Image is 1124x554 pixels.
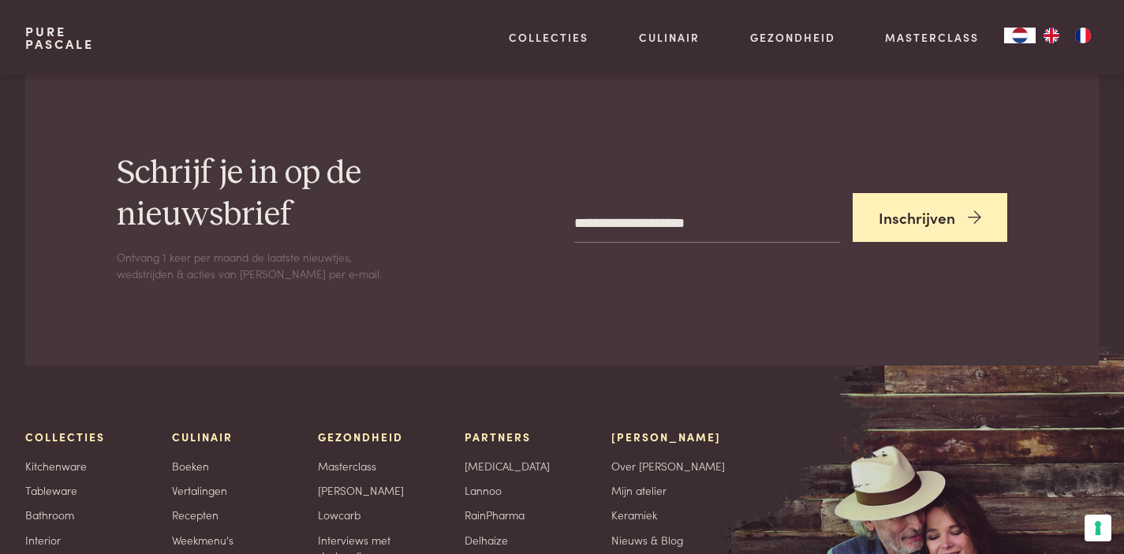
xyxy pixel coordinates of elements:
a: Vertalingen [172,482,227,499]
a: Boeken [172,458,209,474]
a: PurePascale [25,25,94,50]
span: Culinair [172,429,233,445]
a: EN [1036,28,1067,43]
a: NL [1004,28,1036,43]
button: Inschrijven [853,193,1007,243]
span: Collecties [25,429,105,445]
span: Gezondheid [318,429,403,445]
a: [MEDICAL_DATA] [465,458,550,474]
a: Keramiek [611,507,657,523]
button: Uw voorkeuren voor toestemming voor trackingtechnologieën [1085,515,1111,541]
a: FR [1067,28,1099,43]
div: Language [1004,28,1036,43]
a: Lowcarb [318,507,360,523]
p: Ontvang 1 keer per maand de laatste nieuwtjes, wedstrijden & acties van [PERSON_NAME] per e‑mail. [117,249,385,281]
a: Collecties [509,29,588,46]
a: Lannoo [465,482,502,499]
aside: Language selected: Nederlands [1004,28,1099,43]
ul: Language list [1036,28,1099,43]
a: [PERSON_NAME] [318,482,404,499]
a: Recepten [172,507,218,523]
a: Delhaize [465,532,508,548]
a: Gezondheid [750,29,835,46]
h2: Schrijf je in op de nieuwsbrief [117,153,458,236]
a: Kitchenware [25,458,87,474]
a: Mijn atelier [611,482,667,499]
span: Partners [465,429,531,445]
a: Tableware [25,482,77,499]
span: [PERSON_NAME] [611,429,721,445]
a: Nieuws & Blog [611,532,683,548]
a: Weekmenu's [172,532,233,548]
a: Masterclass [318,458,376,474]
a: Interior [25,532,61,548]
a: Bathroom [25,507,74,523]
a: Over [PERSON_NAME] [611,458,725,474]
a: Masterclass [885,29,979,46]
a: RainPharma [465,507,525,523]
a: Culinair [639,29,700,46]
